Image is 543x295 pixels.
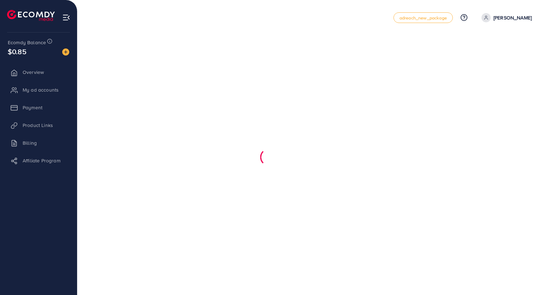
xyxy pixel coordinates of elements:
[479,13,532,22] a: [PERSON_NAME]
[399,16,447,20] span: adreach_new_package
[8,46,27,57] span: $0.85
[494,13,532,22] p: [PERSON_NAME]
[7,10,55,21] img: logo
[62,13,70,22] img: menu
[62,48,69,56] img: image
[8,39,46,46] span: Ecomdy Balance
[393,12,453,23] a: adreach_new_package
